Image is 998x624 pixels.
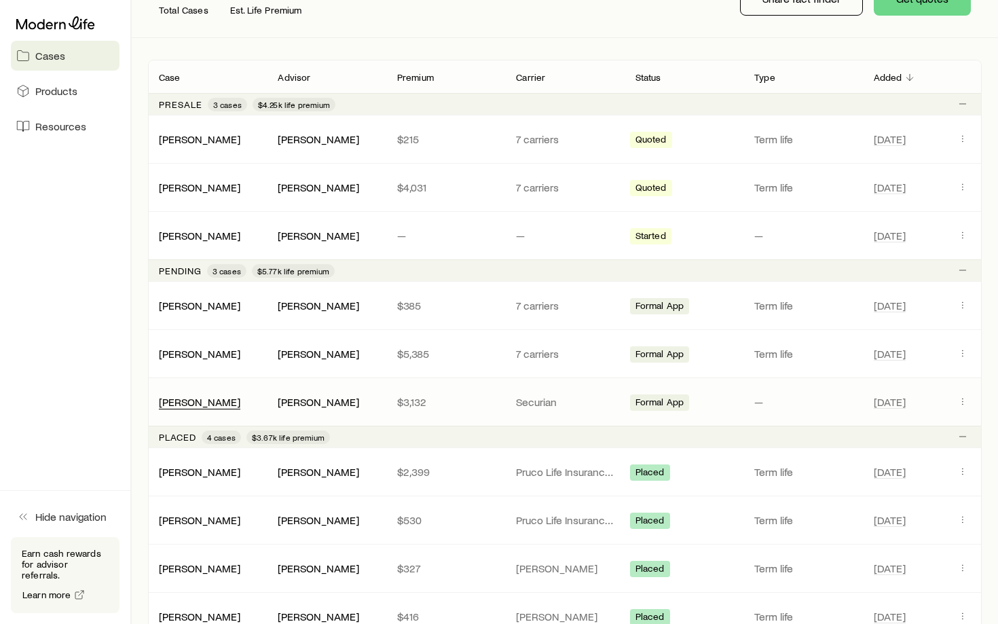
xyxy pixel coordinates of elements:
[22,590,71,600] span: Learn more
[874,513,906,527] span: [DATE]
[159,513,240,526] a: [PERSON_NAME]
[516,132,613,146] p: 7 carriers
[159,465,240,478] a: [PERSON_NAME]
[278,395,359,409] div: [PERSON_NAME]
[35,510,107,524] span: Hide navigation
[258,99,330,110] span: $4.25k life premium
[159,395,240,409] div: [PERSON_NAME]
[159,99,202,110] p: Presale
[516,513,613,527] p: Pruco Life Insurance Company
[635,515,665,529] span: Placed
[278,132,359,147] div: [PERSON_NAME]
[11,111,119,141] a: Resources
[159,432,196,443] p: Placed
[754,229,851,242] p: —
[516,395,613,409] p: Securian
[22,548,109,581] p: Earn cash rewards for advisor referrals.
[874,347,906,361] span: [DATE]
[278,610,359,624] div: [PERSON_NAME]
[874,395,906,409] span: [DATE]
[874,299,906,312] span: [DATE]
[635,300,684,314] span: Formal App
[397,562,494,575] p: $327
[159,299,240,312] a: [PERSON_NAME]
[754,513,851,527] p: Term life
[159,229,240,242] a: [PERSON_NAME]
[159,299,240,313] div: [PERSON_NAME]
[159,347,240,361] div: [PERSON_NAME]
[397,610,494,623] p: $416
[35,120,86,133] span: Resources
[159,562,240,576] div: [PERSON_NAME]
[212,265,241,276] span: 3 cases
[35,84,77,98] span: Products
[159,513,240,528] div: [PERSON_NAME]
[754,72,775,83] p: Type
[159,265,202,276] p: Pending
[397,299,494,312] p: $385
[397,395,494,409] p: $3,132
[159,181,240,195] div: [PERSON_NAME]
[635,230,666,244] span: Started
[159,132,240,145] a: [PERSON_NAME]
[874,465,906,479] span: [DATE]
[397,347,494,361] p: $5,385
[874,72,902,83] p: Added
[635,466,665,481] span: Placed
[11,502,119,532] button: Hide navigation
[635,348,684,363] span: Formal App
[874,229,906,242] span: [DATE]
[874,610,906,623] span: [DATE]
[257,265,329,276] span: $5.77k life premium
[252,432,325,443] span: $3.67k life premium
[516,465,613,479] p: Pruco Life Insurance Company
[11,76,119,106] a: Products
[11,41,119,71] a: Cases
[516,72,545,83] p: Carrier
[874,132,906,146] span: [DATE]
[159,562,240,574] a: [PERSON_NAME]
[635,397,684,411] span: Formal App
[213,99,242,110] span: 3 cases
[397,513,494,527] p: $530
[278,347,359,361] div: [PERSON_NAME]
[516,347,613,361] p: 7 carriers
[874,181,906,194] span: [DATE]
[159,181,240,194] a: [PERSON_NAME]
[635,563,665,577] span: Placed
[159,610,240,624] div: [PERSON_NAME]
[397,465,494,479] p: $2,399
[230,5,302,16] p: Est. Life Premium
[754,347,851,361] p: Term life
[754,562,851,575] p: Term life
[516,562,613,575] p: [PERSON_NAME]
[11,537,119,613] div: Earn cash rewards for advisor referrals.Learn more
[278,299,359,313] div: [PERSON_NAME]
[754,610,851,623] p: Term life
[159,465,240,479] div: [PERSON_NAME]
[35,49,65,62] span: Cases
[159,72,181,83] p: Case
[516,299,613,312] p: 7 carriers
[278,562,359,576] div: [PERSON_NAME]
[159,347,240,360] a: [PERSON_NAME]
[516,181,613,194] p: 7 carriers
[635,72,661,83] p: Status
[397,72,434,83] p: Premium
[516,229,613,242] p: —
[754,395,851,409] p: —
[754,299,851,312] p: Term life
[159,229,240,243] div: [PERSON_NAME]
[635,134,667,148] span: Quoted
[397,229,494,242] p: —
[754,132,851,146] p: Term life
[754,465,851,479] p: Term life
[874,562,906,575] span: [DATE]
[397,181,494,194] p: $4,031
[278,229,359,243] div: [PERSON_NAME]
[159,5,208,16] p: Total Cases
[278,513,359,528] div: [PERSON_NAME]
[754,181,851,194] p: Term life
[397,132,494,146] p: $215
[159,132,240,147] div: [PERSON_NAME]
